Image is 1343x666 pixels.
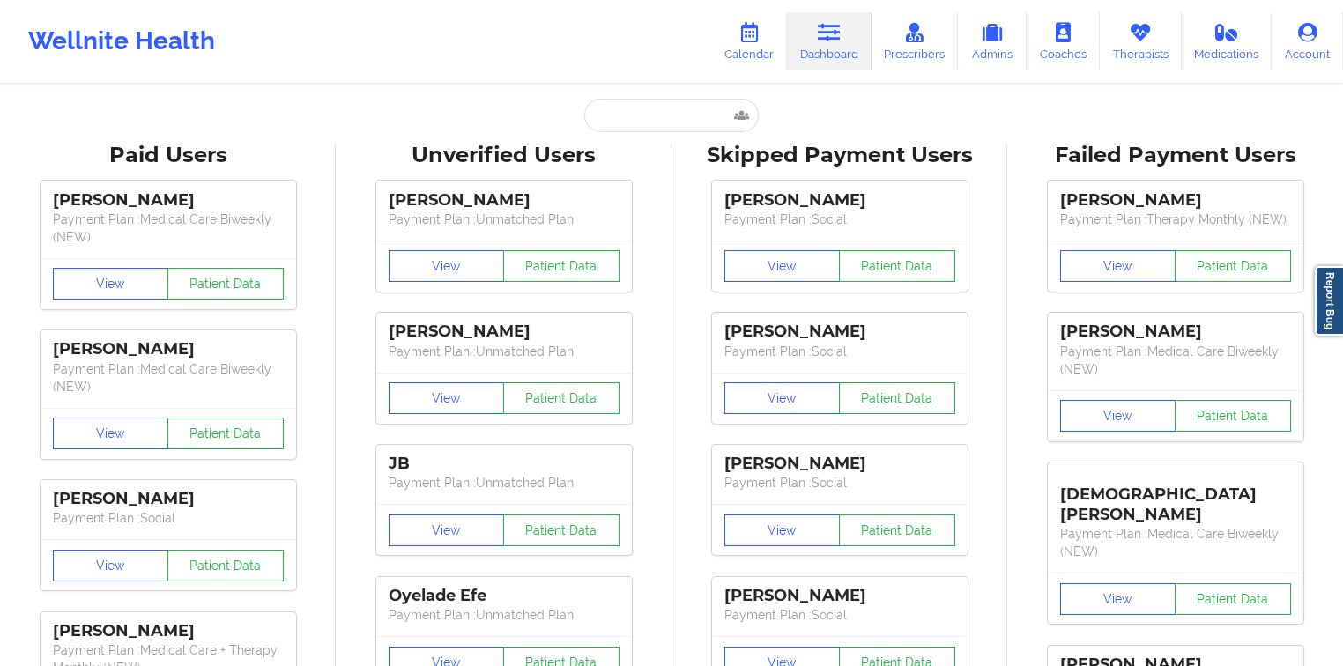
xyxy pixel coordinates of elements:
button: Patient Data [839,250,955,282]
a: Medications [1182,12,1273,70]
a: Prescribers [872,12,959,70]
a: Coaches [1027,12,1100,70]
button: View [1060,400,1176,432]
div: [PERSON_NAME] [724,322,955,342]
div: Oyelade Efe [389,586,620,606]
div: [DEMOGRAPHIC_DATA][PERSON_NAME] [1060,471,1291,525]
button: View [1060,583,1176,615]
a: Dashboard [787,12,872,70]
p: Payment Plan : Medical Care Biweekly (NEW) [1060,343,1291,378]
div: [PERSON_NAME] [389,322,620,342]
p: Payment Plan : Unmatched Plan [389,343,620,360]
button: Patient Data [167,418,284,449]
p: Payment Plan : Unmatched Plan [389,211,620,228]
a: Admins [958,12,1027,70]
div: [PERSON_NAME] [53,621,284,641]
button: Patient Data [1175,583,1291,615]
button: Patient Data [1175,400,1291,432]
p: Payment Plan : Medical Care Biweekly (NEW) [53,211,284,246]
p: Payment Plan : Therapy Monthly (NEW) [1060,211,1291,228]
button: View [53,268,169,300]
div: [PERSON_NAME] [724,454,955,474]
button: Patient Data [503,382,620,414]
p: Payment Plan : Social [724,343,955,360]
button: Patient Data [839,514,955,546]
div: Unverified Users [348,142,659,169]
div: [PERSON_NAME] [724,586,955,606]
button: View [724,250,841,282]
button: View [724,382,841,414]
div: [PERSON_NAME] [724,190,955,211]
button: Patient Data [503,514,620,546]
a: Account [1272,12,1343,70]
div: JB [389,454,620,474]
div: [PERSON_NAME] [53,190,284,211]
div: Paid Users [12,142,323,169]
div: [PERSON_NAME] [1060,322,1291,342]
div: Failed Payment Users [1020,142,1331,169]
p: Payment Plan : Social [724,211,955,228]
div: [PERSON_NAME] [53,489,284,509]
button: Patient Data [503,250,620,282]
button: View [389,250,505,282]
a: Therapists [1100,12,1182,70]
p: Payment Plan : Unmatched Plan [389,606,620,624]
p: Payment Plan : Social [53,509,284,527]
p: Payment Plan : Social [724,474,955,492]
div: [PERSON_NAME] [389,190,620,211]
button: View [1060,250,1176,282]
button: Patient Data [1175,250,1291,282]
p: Payment Plan : Medical Care Biweekly (NEW) [53,360,284,396]
a: Calendar [711,12,787,70]
p: Payment Plan : Unmatched Plan [389,474,620,492]
button: View [53,550,169,581]
button: Patient Data [167,550,284,581]
button: View [389,514,505,546]
p: Payment Plan : Social [724,606,955,624]
p: Payment Plan : Medical Care Biweekly (NEW) [1060,525,1291,560]
button: Patient Data [167,268,284,300]
button: Patient Data [839,382,955,414]
div: [PERSON_NAME] [53,339,284,359]
button: View [53,418,169,449]
button: View [724,514,841,546]
div: [PERSON_NAME] [1060,190,1291,211]
div: Skipped Payment Users [684,142,995,169]
button: View [389,382,505,414]
a: Report Bug [1315,266,1343,336]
